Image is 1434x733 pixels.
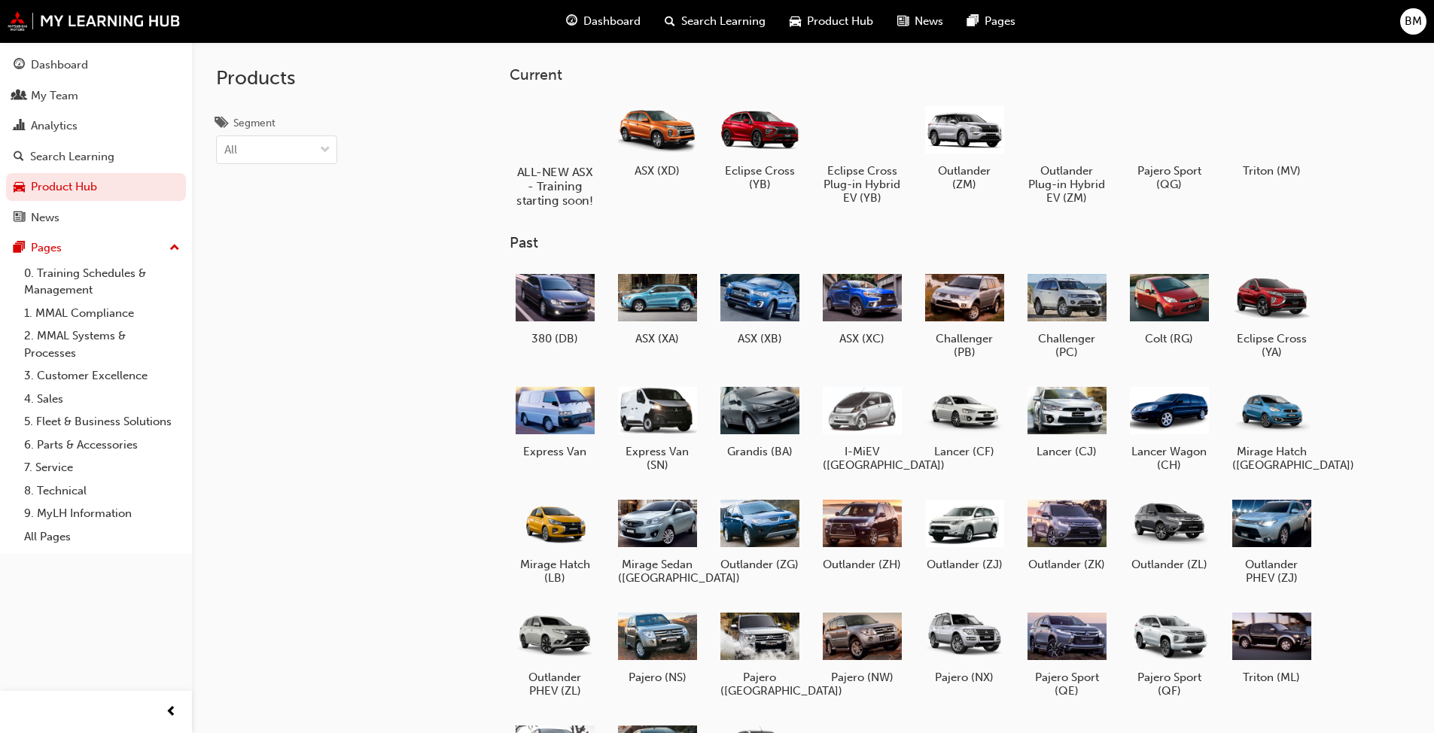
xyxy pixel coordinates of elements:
[14,151,24,164] span: search-icon
[14,120,25,133] span: chart-icon
[714,490,805,577] a: Outlander (ZG)
[583,13,641,30] span: Dashboard
[516,671,595,698] h5: Outlander PHEV (ZL)
[807,13,873,30] span: Product Hub
[720,558,799,571] h5: Outlander (ZG)
[1232,164,1311,178] h5: Triton (MV)
[823,445,902,472] h5: I-MiEV ([GEOGRAPHIC_DATA])
[18,388,186,411] a: 4. Sales
[6,82,186,110] a: My Team
[516,558,595,585] h5: Mirage Hatch (LB)
[14,90,25,103] span: people-icon
[919,96,1009,196] a: Outlander (ZM)
[1405,13,1422,30] span: BM
[823,671,902,684] h5: Pajero (NW)
[516,332,595,345] h5: 380 (DB)
[823,558,902,571] h5: Outlander (ZH)
[714,377,805,464] a: Grandis (BA)
[925,671,1004,684] h5: Pajero (NX)
[925,558,1004,571] h5: Outlander (ZJ)
[6,143,186,171] a: Search Learning
[1021,377,1112,464] a: Lancer (CJ)
[985,13,1015,30] span: Pages
[915,13,943,30] span: News
[566,12,577,31] span: guage-icon
[14,181,25,194] span: car-icon
[1028,558,1107,571] h5: Outlander (ZK)
[612,603,702,690] a: Pajero (NS)
[510,66,1365,84] h3: Current
[320,141,330,160] span: down-icon
[817,96,907,210] a: Eclipse Cross Plug-in Hybrid EV (YB)
[1232,445,1311,472] h5: Mirage Hatch ([GEOGRAPHIC_DATA])
[18,364,186,388] a: 3. Customer Excellence
[510,234,1365,251] h3: Past
[618,332,697,345] h5: ASX (XA)
[955,6,1028,37] a: pages-iconPages
[618,164,697,178] h5: ASX (XD)
[612,264,702,351] a: ASX (XA)
[1130,445,1209,472] h5: Lancer Wagon (CH)
[665,12,675,31] span: search-icon
[1028,671,1107,698] h5: Pajero Sport (QE)
[18,525,186,549] a: All Pages
[823,332,902,345] h5: ASX (XC)
[18,433,186,457] a: 6. Parts & Accessories
[8,11,181,31] img: mmal
[1021,490,1112,577] a: Outlander (ZK)
[817,490,907,577] a: Outlander (ZH)
[778,6,885,37] a: car-iconProduct Hub
[1232,332,1311,359] h5: Eclipse Cross (YA)
[1130,558,1209,571] h5: Outlander (ZL)
[653,6,778,37] a: search-iconSearch Learning
[925,164,1004,191] h5: Outlander (ZM)
[6,48,186,234] button: DashboardMy TeamAnalyticsSearch LearningProduct HubNews
[18,502,186,525] a: 9. MyLH Information
[714,264,805,351] a: ASX (XB)
[18,479,186,503] a: 8. Technical
[510,264,600,351] a: 380 (DB)
[31,209,59,227] div: News
[817,264,907,351] a: ASX (XC)
[720,332,799,345] h5: ASX (XB)
[224,141,237,159] div: All
[18,324,186,364] a: 2. MMAL Systems & Processes
[14,59,25,72] span: guage-icon
[1124,490,1214,577] a: Outlander (ZL)
[516,445,595,458] h5: Express Van
[925,332,1004,359] h5: Challenger (PB)
[1226,603,1317,690] a: Triton (ML)
[1226,490,1317,591] a: Outlander PHEV (ZJ)
[1124,264,1214,351] a: Colt (RG)
[1028,164,1107,205] h5: Outlander Plug-in Hybrid EV (ZM)
[720,164,799,191] h5: Eclipse Cross (YB)
[823,164,902,205] h5: Eclipse Cross Plug-in Hybrid EV (YB)
[885,6,955,37] a: news-iconNews
[1028,332,1107,359] h5: Challenger (PC)
[681,13,766,30] span: Search Learning
[1021,264,1112,365] a: Challenger (PC)
[510,377,600,464] a: Express Van
[919,603,1009,690] a: Pajero (NX)
[714,603,805,704] a: Pajero ([GEOGRAPHIC_DATA])
[1232,558,1311,585] h5: Outlander PHEV (ZJ)
[1124,377,1214,478] a: Lancer Wagon (CH)
[618,445,697,472] h5: Express Van (SN)
[6,112,186,140] a: Analytics
[1124,603,1214,704] a: Pajero Sport (QF)
[919,490,1009,577] a: Outlander (ZJ)
[169,239,180,258] span: up-icon
[1226,96,1317,183] a: Triton (MV)
[30,148,114,166] div: Search Learning
[18,302,186,325] a: 1. MMAL Compliance
[14,211,25,225] span: news-icon
[554,6,653,37] a: guage-iconDashboard
[1124,96,1214,196] a: Pajero Sport (QG)
[612,96,702,183] a: ASX (XD)
[1130,164,1209,191] h5: Pajero Sport (QG)
[714,96,805,196] a: Eclipse Cross (YB)
[510,490,600,591] a: Mirage Hatch (LB)
[233,116,276,131] div: Segment
[897,12,909,31] span: news-icon
[1226,377,1317,478] a: Mirage Hatch ([GEOGRAPHIC_DATA])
